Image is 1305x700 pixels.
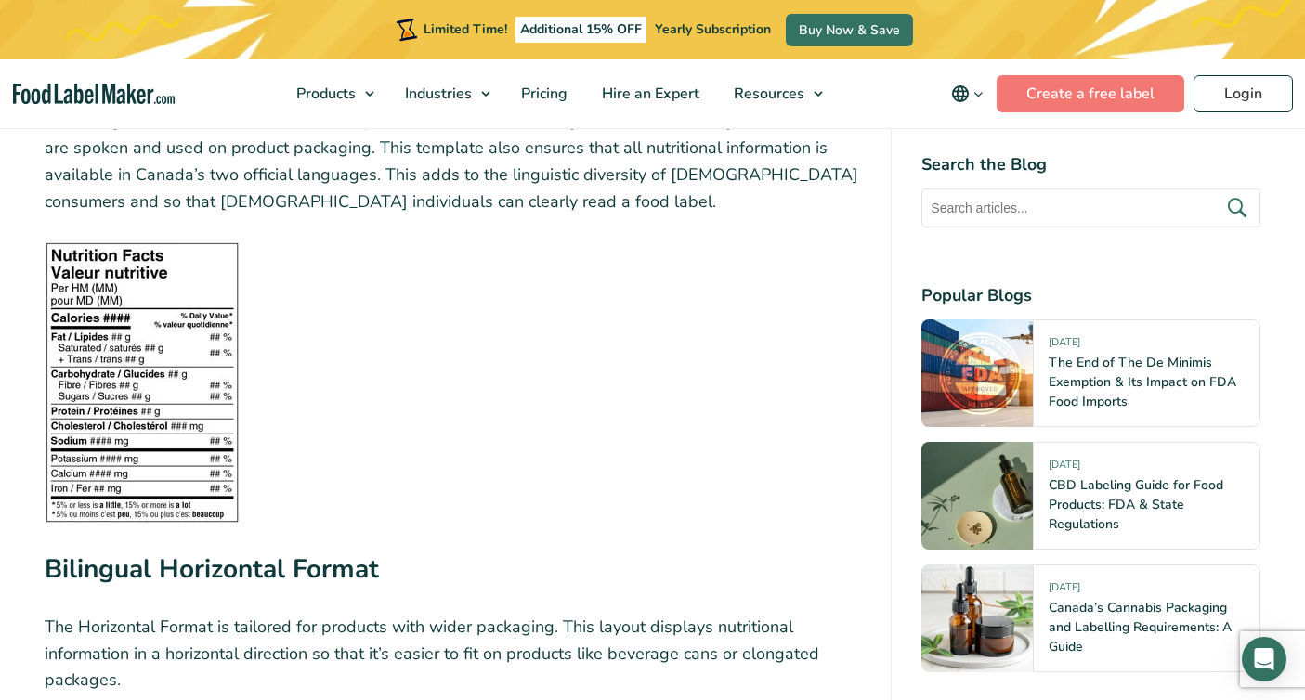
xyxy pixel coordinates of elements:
span: [DATE] [1049,335,1080,356]
a: Pricing [504,59,581,128]
input: Search articles... [921,188,1260,227]
span: Products [291,84,358,104]
strong: Bilingual Horizontal Format [45,551,379,587]
a: Hire an Expert [585,59,712,128]
a: Industries [388,59,500,128]
img: Black and white Bilingual Standard Format nutrition label displaying nutrient details in both Eng... [45,241,240,524]
div: Open Intercom Messenger [1242,637,1286,681]
a: Buy Now & Save [786,14,913,46]
span: Hire an Expert [596,84,701,104]
span: Yearly Subscription [655,20,771,38]
a: Resources [717,59,832,128]
a: Products [280,59,384,128]
h4: Popular Blogs [921,283,1260,308]
span: Industries [399,84,474,104]
span: Resources [728,84,806,104]
span: Limited Time! [424,20,507,38]
h4: Search the Blog [921,152,1260,177]
a: Create a free label [997,75,1184,112]
span: Additional 15% OFF [515,17,646,43]
p: The Bilingual Standard Format is used for products that are sold in regions where both English an... [45,108,862,214]
a: Login [1194,75,1293,112]
span: Pricing [515,84,569,104]
span: [DATE] [1049,580,1080,602]
span: [DATE] [1049,458,1080,479]
a: The End of The De Minimis Exemption & Its Impact on FDA Food Imports [1049,354,1236,410]
a: Canada’s Cannabis Packaging and Labelling Requirements: A Guide [1049,599,1232,655]
a: CBD Labeling Guide for Food Products: FDA & State Regulations [1049,476,1223,533]
p: The Horizontal Format is tailored for products with wider packaging. This layout displays nutriti... [45,614,862,694]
